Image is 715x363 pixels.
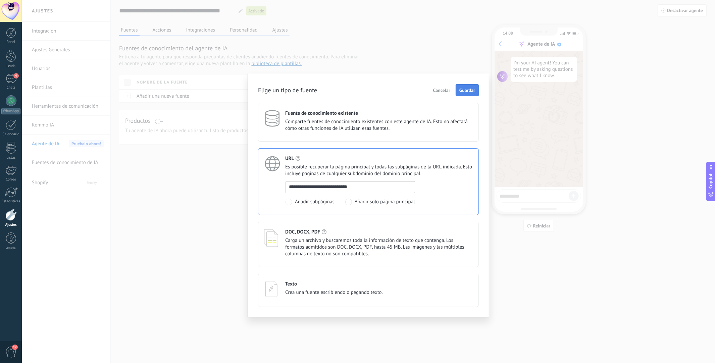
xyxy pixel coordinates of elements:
[285,118,473,132] span: Comparte fuentes de conocimiento existentes con este agente de IA. Esto no afectará cómo otras fu...
[1,177,21,182] div: Correo
[430,85,453,95] button: Cancelar
[13,73,19,79] span: 4
[258,86,317,94] h2: Elige un tipo de fuente
[12,345,18,350] span: 17
[433,88,450,93] span: Cancelar
[456,84,479,96] button: Guardar
[1,199,21,204] div: Estadísticas
[285,155,294,162] h4: URL
[459,88,475,93] span: Guardar
[285,229,320,235] h4: DOC, DOCX, PDF
[355,199,415,205] span: Añadir solo página principal
[1,108,20,114] div: WhatsApp
[1,40,21,44] div: Panel
[1,64,21,68] div: Leads
[285,110,358,116] h4: Fuente de conocimiento existente
[1,156,21,160] div: Listas
[285,289,383,296] span: Crea una fuente escribiendo o pegando texto.
[285,281,297,287] h4: Texto
[1,246,21,251] div: Ayuda
[1,223,21,227] div: Ajustes
[708,173,714,189] span: Copilot
[1,86,21,90] div: Chats
[1,132,21,137] div: Calendario
[285,164,473,177] span: Es posible recuperar la página principal y todas las subpáginas de la URL indicada. Esto incluye ...
[295,199,335,205] span: Añadir subpáginas
[285,237,473,257] span: Carga un archivo y buscaremos toda la información de texto que contenga. Los formatos admitidos s...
